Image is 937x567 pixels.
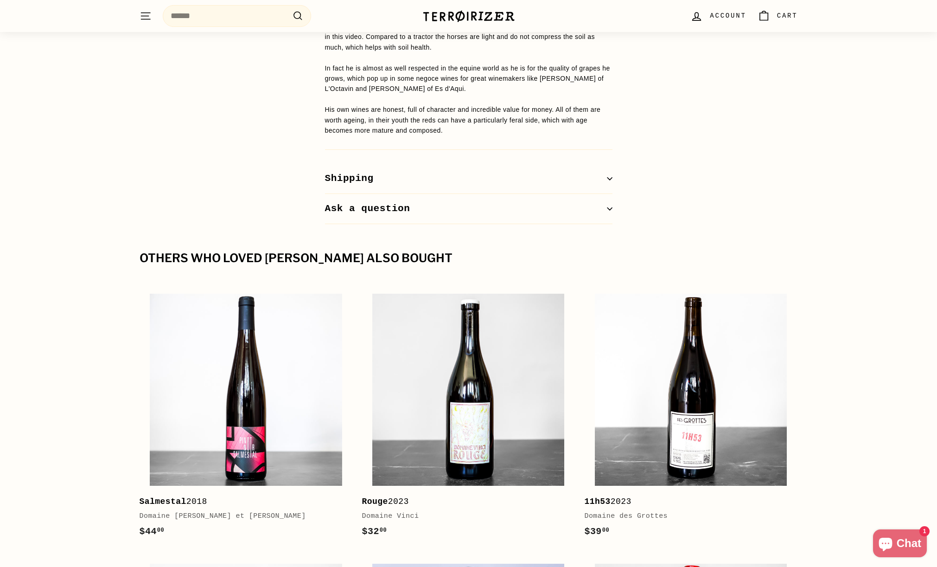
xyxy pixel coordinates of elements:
button: Ask a question [325,194,612,224]
span: Cart [777,11,798,21]
div: 2018 [140,495,344,509]
sup: 00 [380,527,387,534]
span: $32 [362,526,387,537]
a: Cart [752,2,803,30]
b: 11h53 [584,497,610,506]
b: Salmestal [140,497,186,506]
a: Rouge2023Domaine Vinci [362,283,575,548]
div: Domaine des Grottes [584,511,788,522]
span: $39 [584,526,609,537]
div: Others who loved [PERSON_NAME] also bought [140,252,798,265]
span: $44 [140,526,165,537]
a: Account [685,2,752,30]
sup: 00 [602,527,609,534]
button: Shipping [325,164,612,194]
div: 2023 [362,495,566,509]
a: Salmestal2018Domaine [PERSON_NAME] et [PERSON_NAME] [140,283,353,548]
sup: 00 [157,527,164,534]
div: Domaine Vinci [362,511,566,522]
div: Domaine [PERSON_NAME] et [PERSON_NAME] [140,511,344,522]
span: Account [710,11,746,21]
inbox-online-store-chat: Shopify online store chat [870,529,930,560]
b: Rouge [362,497,388,506]
div: 2023 [584,495,788,509]
a: 11h532023Domaine des Grottes [584,283,797,548]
